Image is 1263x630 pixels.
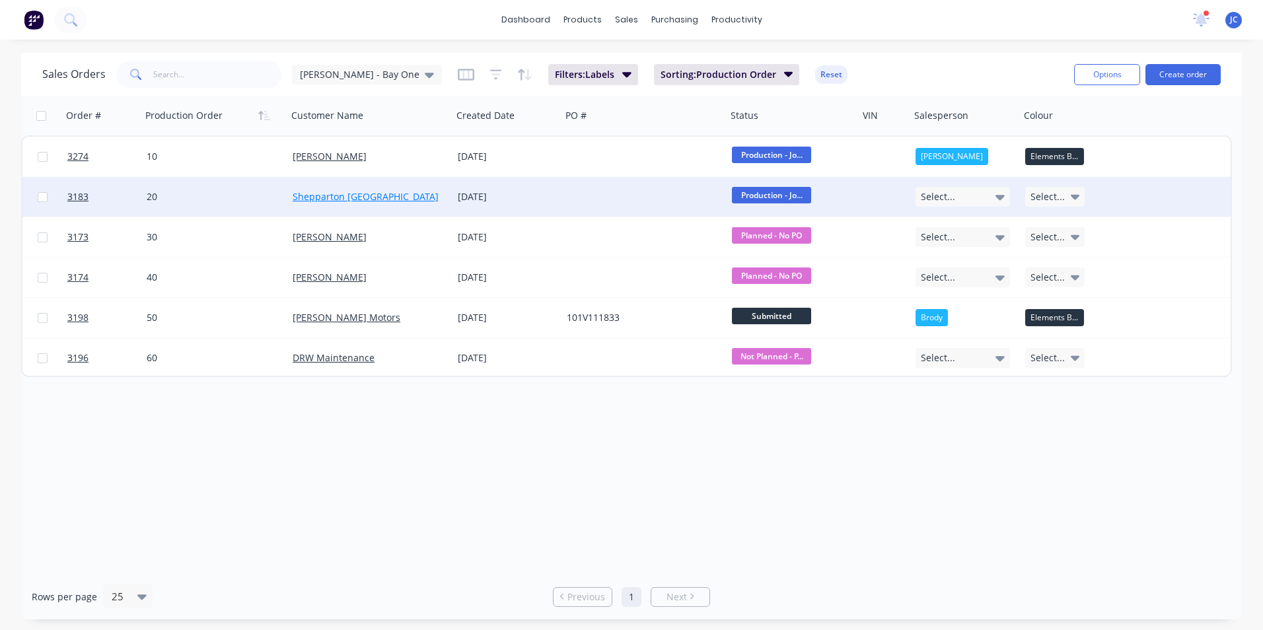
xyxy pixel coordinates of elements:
[147,230,275,244] div: 30
[67,298,147,337] a: 3198
[1074,64,1140,85] button: Options
[1030,190,1065,203] span: Select...
[458,190,556,203] div: [DATE]
[458,230,556,244] div: [DATE]
[921,311,943,324] span: Brody
[732,267,811,284] span: Planned - No PO
[645,10,705,30] div: purchasing
[863,109,878,122] div: VIN
[557,10,608,30] div: products
[67,190,89,203] span: 3183
[67,271,89,284] span: 3174
[732,227,811,244] span: Planned - No PO
[293,271,367,283] a: [PERSON_NAME]
[914,109,968,122] div: Salesperson
[293,311,400,324] a: [PERSON_NAME] Motors
[608,10,645,30] div: sales
[654,64,800,85] button: Sorting:Production Order
[731,109,758,122] div: Status
[458,311,556,324] div: [DATE]
[67,230,89,244] span: 3173
[147,351,275,365] div: 60
[1024,109,1053,122] div: Colour
[147,271,275,284] div: 40
[145,109,223,122] div: Production Order
[921,190,955,203] span: Select...
[554,590,612,604] a: Previous page
[66,109,101,122] div: Order #
[32,590,97,604] span: Rows per page
[67,338,147,378] a: 3196
[1030,230,1065,244] span: Select...
[67,150,89,163] span: 3274
[921,351,955,365] span: Select...
[24,10,44,30] img: Factory
[548,64,638,85] button: Filters:Labels
[732,187,811,203] span: Production - Jo...
[622,587,641,607] a: Page 1 is your current page
[293,190,439,203] a: Shepparton [GEOGRAPHIC_DATA]
[458,271,556,284] div: [DATE]
[732,348,811,365] span: Not Planned - P...
[1230,14,1238,26] span: JC
[661,68,776,81] span: Sorting: Production Order
[42,68,106,81] h1: Sales Orders
[1025,148,1084,165] div: Elements Black - Powdercoat
[555,68,614,81] span: Filters: Labels
[565,109,587,122] div: PO #
[147,150,275,163] div: 10
[921,150,983,163] span: [PERSON_NAME]
[147,190,275,203] div: 20
[921,230,955,244] span: Select...
[67,258,147,297] a: 3174
[67,217,147,257] a: 3173
[705,10,769,30] div: productivity
[300,67,419,81] span: [PERSON_NAME] - Bay One
[1145,64,1221,85] button: Create order
[548,587,715,607] ul: Pagination
[153,61,282,88] input: Search...
[458,351,556,365] div: [DATE]
[916,309,948,326] button: Brody
[567,590,605,604] span: Previous
[651,590,709,604] a: Next page
[458,150,556,163] div: [DATE]
[495,10,557,30] a: dashboard
[293,230,367,243] a: [PERSON_NAME]
[67,311,89,324] span: 3198
[67,351,89,365] span: 3196
[921,271,955,284] span: Select...
[916,148,988,165] button: [PERSON_NAME]
[67,137,147,176] a: 3274
[147,311,275,324] div: 50
[667,590,687,604] span: Next
[1030,271,1065,284] span: Select...
[293,150,367,162] a: [PERSON_NAME]
[293,351,375,364] a: DRW Maintenance
[732,147,811,163] span: Production - Jo...
[815,65,848,84] button: Reset
[456,109,515,122] div: Created Date
[291,109,363,122] div: Customer Name
[567,311,713,324] div: 101V111833
[1025,309,1084,326] div: Elements Black - Powdercoat
[732,308,811,324] span: Submitted
[67,177,147,217] a: 3183
[1030,351,1065,365] span: Select...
